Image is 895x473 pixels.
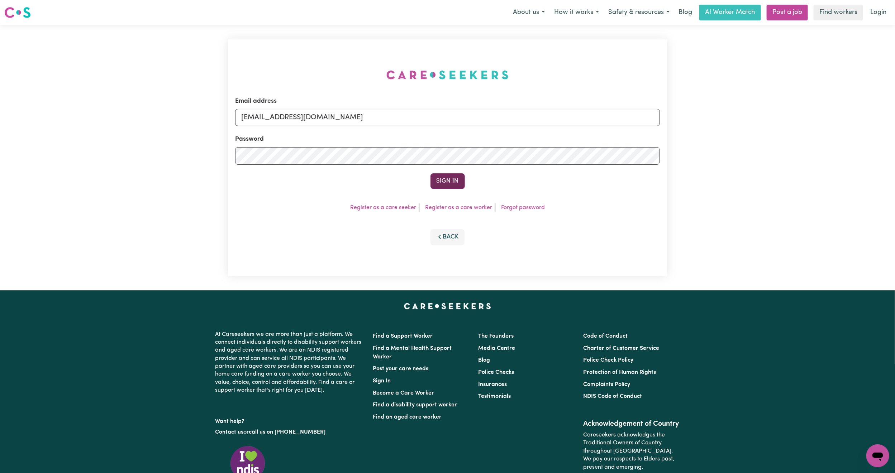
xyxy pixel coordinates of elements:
p: Want help? [215,415,365,425]
a: Testimonials [478,394,511,399]
input: Email address [235,109,660,126]
a: Police Checks [478,370,514,375]
a: Find a disability support worker [373,402,457,408]
button: Back [430,229,465,245]
a: Charter of Customer Service [583,346,659,351]
a: Media Centre [478,346,515,351]
a: call us on [PHONE_NUMBER] [249,429,326,435]
a: Find a Mental Health Support Worker [373,346,452,360]
a: Code of Conduct [583,333,628,339]
a: Find workers [814,5,863,20]
a: Post your care needs [373,366,429,372]
iframe: Button to launch messaging window, conversation in progress [866,444,889,467]
a: Blog [674,5,696,20]
a: The Founders [478,333,514,339]
button: How it works [549,5,604,20]
a: Login [866,5,891,20]
label: Password [235,135,264,144]
a: NDIS Code of Conduct [583,394,642,399]
a: Forgot password [501,205,545,211]
a: Sign In [373,378,391,384]
a: Careseekers home page [404,303,491,309]
button: Sign In [430,173,465,189]
p: or [215,425,365,439]
label: Email address [235,97,277,106]
a: Insurances [478,382,507,387]
a: Register as a care seeker [350,205,416,211]
h2: Acknowledgement of Country [583,420,680,428]
img: Careseekers logo [4,6,31,19]
a: Register as a care worker [425,205,492,211]
button: About us [508,5,549,20]
a: Protection of Human Rights [583,370,656,375]
a: Post a job [767,5,808,20]
a: Complaints Policy [583,382,630,387]
a: AI Worker Match [699,5,761,20]
button: Safety & resources [604,5,674,20]
a: Find an aged care worker [373,414,442,420]
p: At Careseekers we are more than just a platform. We connect individuals directly to disability su... [215,328,365,397]
a: Blog [478,357,490,363]
a: Police Check Policy [583,357,633,363]
a: Careseekers logo [4,4,31,21]
a: Become a Care Worker [373,390,434,396]
a: Contact us [215,429,244,435]
a: Find a Support Worker [373,333,433,339]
